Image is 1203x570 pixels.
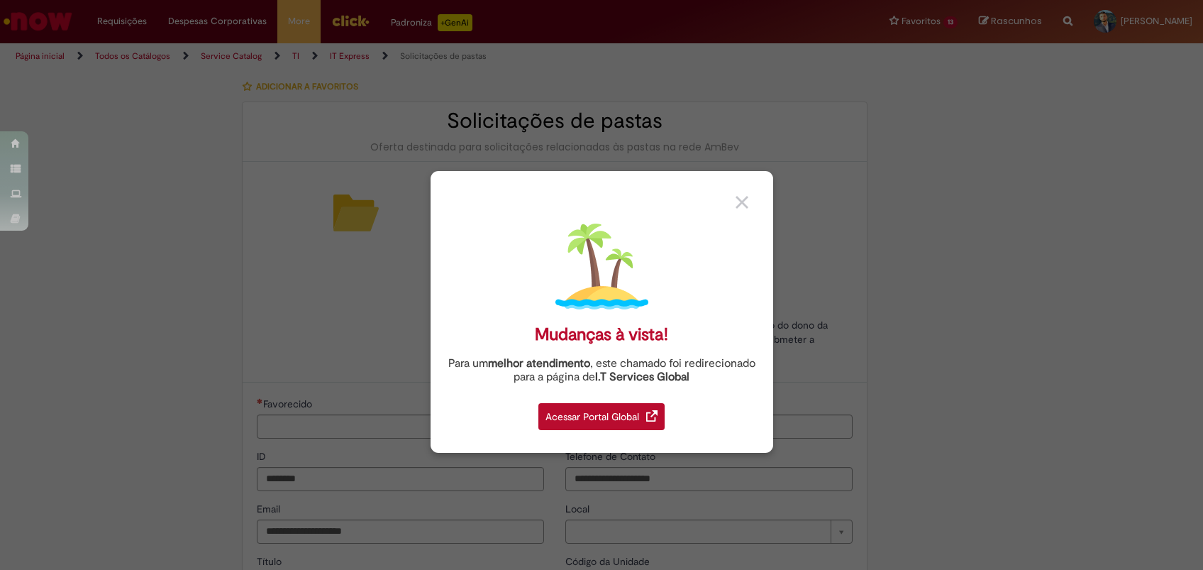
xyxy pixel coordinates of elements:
[736,196,748,209] img: close_button_grey.png
[488,356,590,371] strong: melhor atendimento
[441,357,763,384] div: Para um , este chamado foi redirecionado para a página de
[538,395,665,430] a: Acessar Portal Global
[535,324,668,345] div: Mudanças à vista!
[595,362,689,384] a: I.T Services Global
[555,220,648,313] img: island.png
[538,403,665,430] div: Acessar Portal Global
[646,410,658,422] img: redirect_link.png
